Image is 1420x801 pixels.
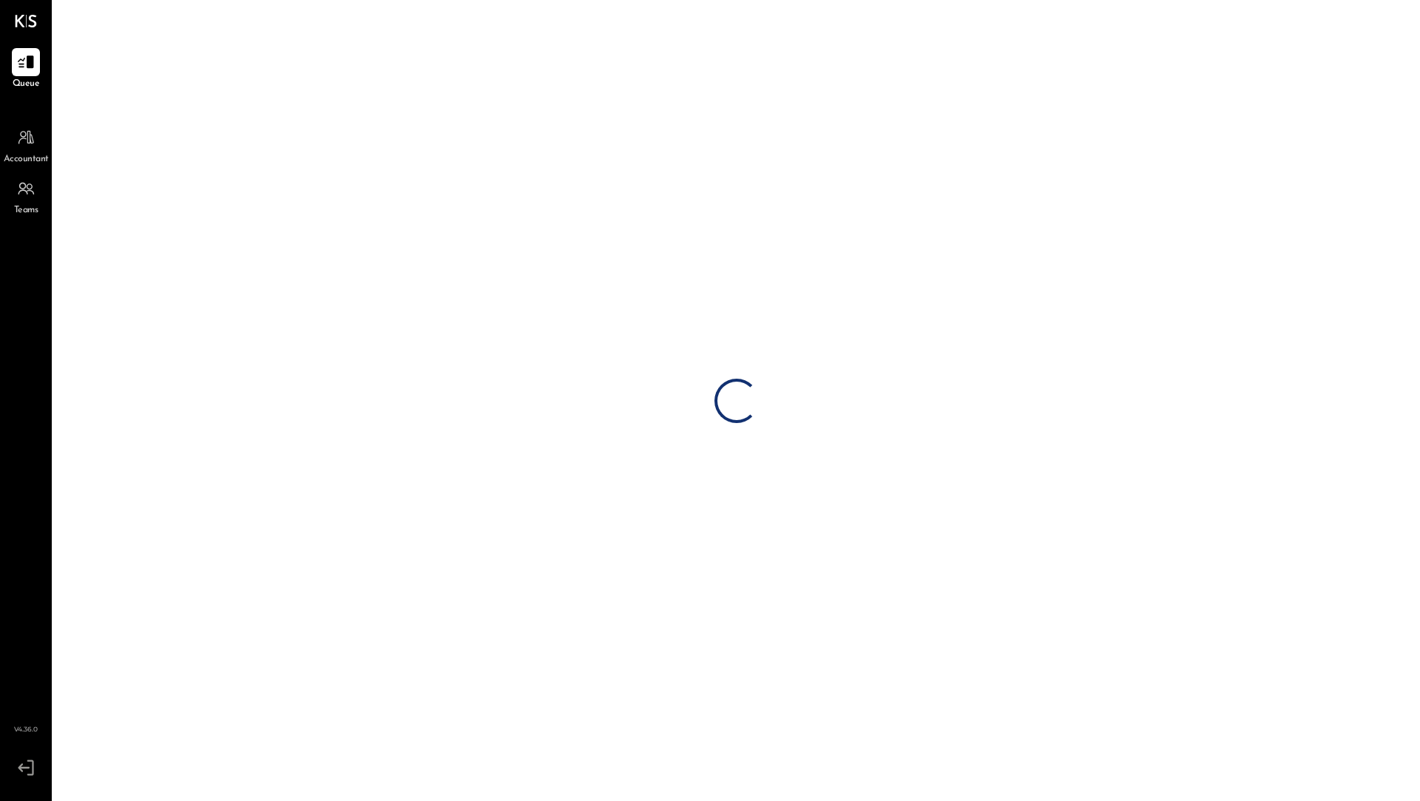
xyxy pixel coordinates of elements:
a: Accountant [1,124,51,166]
span: Accountant [4,153,49,166]
span: Queue [13,78,40,91]
a: Teams [1,175,51,217]
span: Teams [14,204,38,217]
a: Queue [1,48,51,91]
